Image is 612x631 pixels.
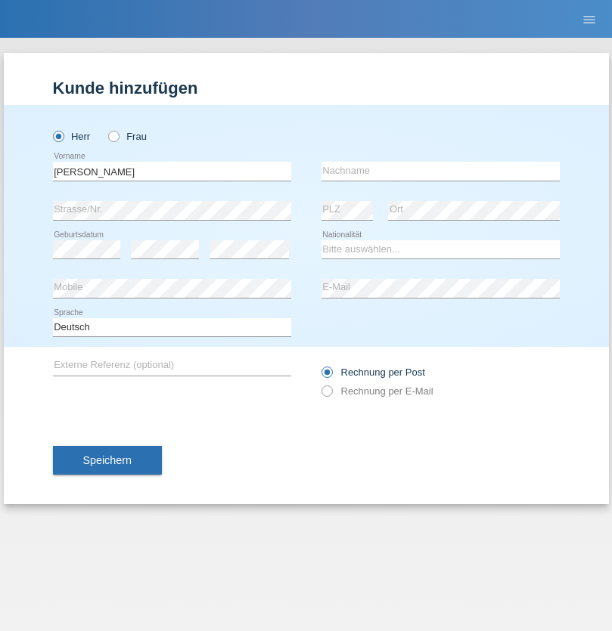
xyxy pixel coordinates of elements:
[322,385,331,404] input: Rechnung per E-Mail
[53,131,91,142] label: Herr
[108,131,147,142] label: Frau
[582,12,597,27] i: menu
[574,14,604,23] a: menu
[322,385,433,397] label: Rechnung per E-Mail
[83,454,132,466] span: Speichern
[322,367,425,378] label: Rechnung per Post
[108,131,118,141] input: Frau
[53,446,162,475] button: Speichern
[322,367,331,385] input: Rechnung per Post
[53,131,63,141] input: Herr
[53,79,560,97] h1: Kunde hinzufügen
